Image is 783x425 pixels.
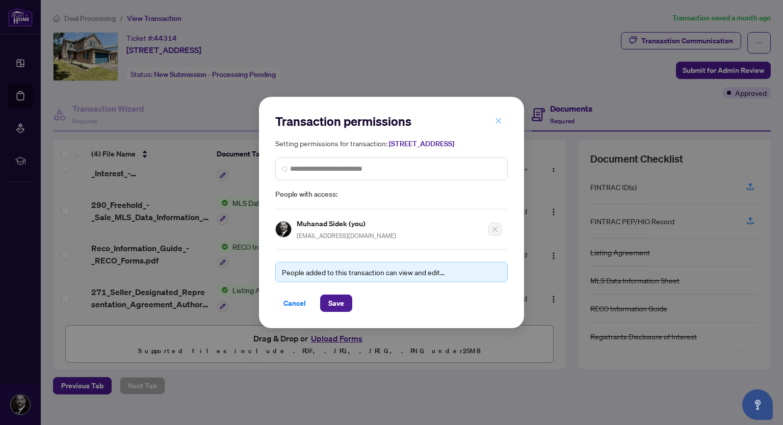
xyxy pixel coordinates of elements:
span: [EMAIL_ADDRESS][DOMAIN_NAME] [297,232,396,240]
button: Cancel [275,295,314,312]
span: close [495,117,502,124]
img: search_icon [282,166,288,172]
span: Save [328,295,344,311]
h5: Setting permissions for transaction: [275,138,508,149]
img: Profile Icon [276,222,291,237]
button: Open asap [742,389,773,420]
div: People added to this transaction can view and edit... [282,267,501,278]
span: People with access: [275,189,508,200]
h5: Muhanad Sidek (you) [297,218,396,229]
h2: Transaction permissions [275,113,508,129]
span: [STREET_ADDRESS] [389,139,454,148]
span: Cancel [283,295,306,311]
button: Save [320,295,352,312]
